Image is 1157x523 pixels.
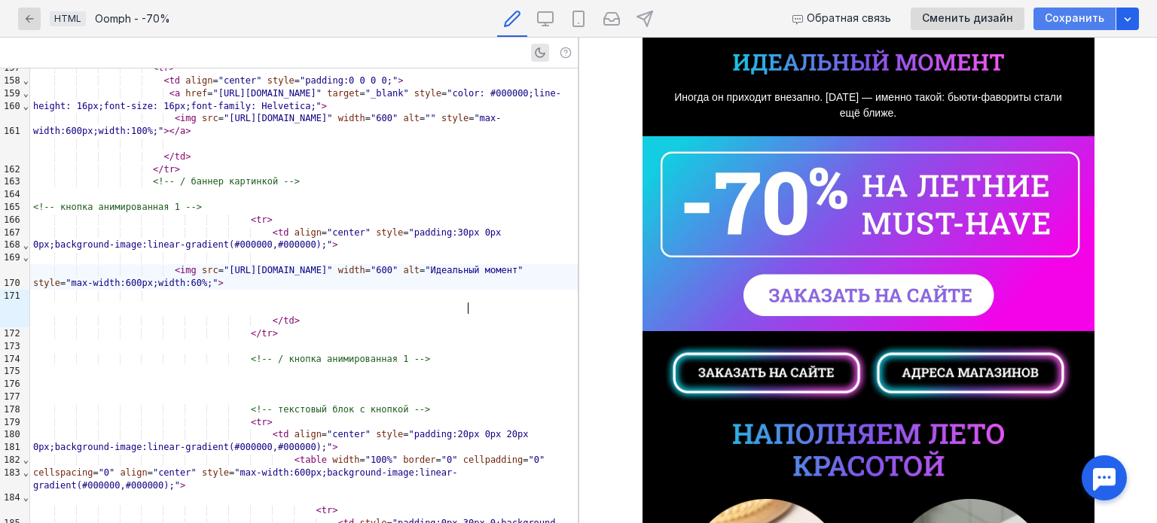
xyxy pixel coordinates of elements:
[175,113,180,123] span: <
[23,492,29,503] span: Fold line
[261,328,272,339] span: tr
[153,467,197,478] span: "center"
[441,113,469,123] span: style
[300,75,398,86] span: "padding:0 0 0 0;"
[30,227,578,252] div: = =
[251,214,256,225] span: <
[327,429,371,439] span: "center"
[180,126,185,136] span: a
[30,428,578,454] div: = =
[295,227,322,238] span: align
[322,505,332,515] span: tr
[153,62,158,73] span: <
[30,87,578,113] div: = = =
[251,328,261,339] span: </
[365,88,409,99] span: "_blank"
[175,265,180,275] span: <
[30,74,578,87] div: = =
[202,467,229,478] span: style
[295,429,322,439] span: align
[786,8,899,30] button: Обратная связь
[185,75,212,86] span: align
[376,429,403,439] span: style
[273,429,278,439] span: <
[163,164,174,175] span: tr
[23,88,29,99] span: Fold line
[365,455,398,465] span: "100%"
[33,278,60,288] span: style
[23,467,29,478] span: Fold line
[322,101,327,111] span: >
[403,455,435,465] span: border
[403,265,420,275] span: alt
[66,278,218,288] span: "max-width:600px;width:60%;"
[95,14,170,24] div: Oomph - -70%
[371,113,398,123] span: "600"
[185,151,191,162] span: >
[273,328,278,339] span: >
[30,112,578,138] div: = = = =
[441,455,458,465] span: "0"
[202,265,218,275] span: src
[180,265,197,275] span: img
[218,75,262,86] span: "center"
[33,88,561,111] span: "color: #000000;line-height: 16px;font-size: 16px;font-family: Helvetica;"
[163,75,169,86] span: <
[251,404,430,415] span: <!-- текстовый блок с кнопкой -->
[922,12,1013,25] span: Сменить дизайн
[579,38,1157,523] iframe: preview
[376,227,403,238] span: style
[332,455,359,465] span: width
[256,417,267,427] span: tr
[256,214,267,225] span: tr
[180,480,185,491] span: >
[283,315,294,326] span: td
[278,227,288,238] span: td
[175,88,180,99] span: a
[33,202,202,212] span: <!-- кнопка анимированная 1 -->
[224,113,333,123] span: "[URL][DOMAIN_NAME]"
[267,417,273,427] span: >
[23,455,29,465] span: Fold line
[54,13,81,24] span: HTML
[278,429,288,439] span: td
[99,467,115,478] span: "0"
[300,455,327,465] span: table
[295,455,300,465] span: <
[23,101,29,111] span: Fold line
[463,455,523,465] span: cellpadding
[121,467,148,478] span: align
[169,88,175,99] span: <
[33,467,458,491] span: "max-width:600px;background-image:linear-gradient(#000000,#000000);"
[251,417,256,427] span: <
[180,113,197,123] span: img
[169,126,180,136] span: </
[251,354,430,364] span: <!-- / кнопка анимированная 1 -->
[33,467,93,478] span: cellspacing
[169,62,175,73] span: >
[163,151,174,162] span: </
[338,265,365,275] span: width
[327,88,359,99] span: target
[175,151,185,162] span: td
[153,176,300,187] span: <!-- / баннер картинкой -->
[218,278,224,288] span: >
[267,75,295,86] span: style
[185,126,191,136] span: >
[911,8,1024,30] button: Сменить дизайн
[425,265,523,275] span: "Идеальный момент"
[273,227,278,238] span: <
[316,505,322,515] span: <
[332,239,337,250] span: >
[23,75,29,86] span: Fold line
[371,265,398,275] span: "600"
[403,113,420,123] span: alt
[169,75,180,86] span: td
[23,240,29,251] span: Fold line
[332,505,337,515] span: >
